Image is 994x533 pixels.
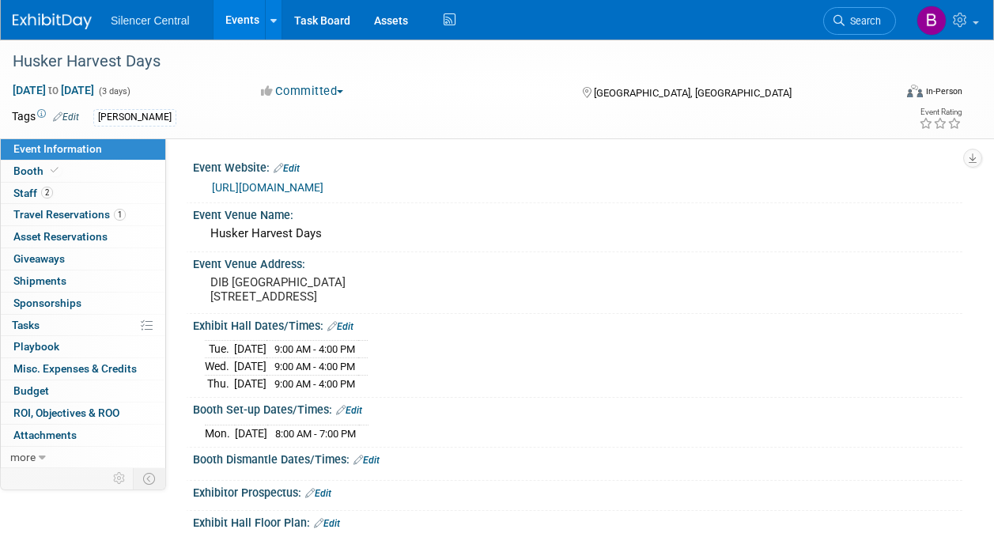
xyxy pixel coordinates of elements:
[234,341,266,358] td: [DATE]
[919,108,962,116] div: Event Rating
[925,85,962,97] div: In-Person
[13,230,108,243] span: Asset Reservations
[234,375,266,391] td: [DATE]
[193,156,962,176] div: Event Website:
[13,406,119,419] span: ROI, Objectives & ROO
[13,384,49,397] span: Budget
[305,488,331,499] a: Edit
[274,343,355,355] span: 9:00 AM - 4:00 PM
[1,447,165,468] a: more
[205,358,234,376] td: Wed.
[46,84,61,96] span: to
[255,83,350,100] button: Committed
[193,314,962,335] div: Exhibit Hall Dates/Times:
[336,405,362,416] a: Edit
[845,15,881,27] span: Search
[13,340,59,353] span: Playbook
[12,83,95,97] span: [DATE] [DATE]
[314,518,340,529] a: Edit
[12,108,79,127] td: Tags
[234,358,266,376] td: [DATE]
[1,226,165,248] a: Asset Reservations
[13,208,126,221] span: Travel Reservations
[7,47,881,76] div: Husker Harvest Days
[193,252,962,272] div: Event Venue Address:
[1,315,165,336] a: Tasks
[53,112,79,123] a: Edit
[823,7,896,35] a: Search
[210,275,496,304] pre: DIB [GEOGRAPHIC_DATA] [STREET_ADDRESS]
[93,109,176,126] div: [PERSON_NAME]
[13,429,77,441] span: Attachments
[13,274,66,287] span: Shipments
[13,142,102,155] span: Event Information
[353,455,380,466] a: Edit
[274,378,355,390] span: 9:00 AM - 4:00 PM
[205,221,951,246] div: Husker Harvest Days
[1,358,165,380] a: Misc. Expenses & Credits
[594,87,792,99] span: [GEOGRAPHIC_DATA], [GEOGRAPHIC_DATA]
[274,361,355,372] span: 9:00 AM - 4:00 PM
[1,161,165,182] a: Booth
[134,468,166,489] td: Toggle Event Tabs
[12,319,40,331] span: Tasks
[205,425,235,441] td: Mon.
[193,448,962,468] div: Booth Dismantle Dates/Times:
[205,375,234,391] td: Thu.
[51,166,59,175] i: Booth reservation complete
[13,187,53,199] span: Staff
[193,511,962,531] div: Exhibit Hall Floor Plan:
[1,138,165,160] a: Event Information
[1,336,165,357] a: Playbook
[327,321,353,332] a: Edit
[205,341,234,358] td: Tue.
[193,203,962,223] div: Event Venue Name:
[41,187,53,198] span: 2
[106,468,134,489] td: Personalize Event Tab Strip
[1,293,165,314] a: Sponsorships
[10,451,36,463] span: more
[907,85,923,97] img: Format-Inperson.png
[824,82,962,106] div: Event Format
[1,403,165,424] a: ROI, Objectives & ROO
[13,297,81,309] span: Sponsorships
[13,164,62,177] span: Booth
[114,209,126,221] span: 1
[1,248,165,270] a: Giveaways
[1,270,165,292] a: Shipments
[917,6,947,36] img: Billee Page
[1,380,165,402] a: Budget
[13,362,137,375] span: Misc. Expenses & Credits
[111,14,190,27] span: Silencer Central
[13,13,92,29] img: ExhibitDay
[212,181,323,194] a: [URL][DOMAIN_NAME]
[193,398,962,418] div: Booth Set-up Dates/Times:
[1,204,165,225] a: Travel Reservations1
[13,252,65,265] span: Giveaways
[274,163,300,174] a: Edit
[275,428,356,440] span: 8:00 AM - 7:00 PM
[1,183,165,204] a: Staff2
[1,425,165,446] a: Attachments
[193,481,962,501] div: Exhibitor Prospectus:
[235,425,267,441] td: [DATE]
[97,86,130,96] span: (3 days)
